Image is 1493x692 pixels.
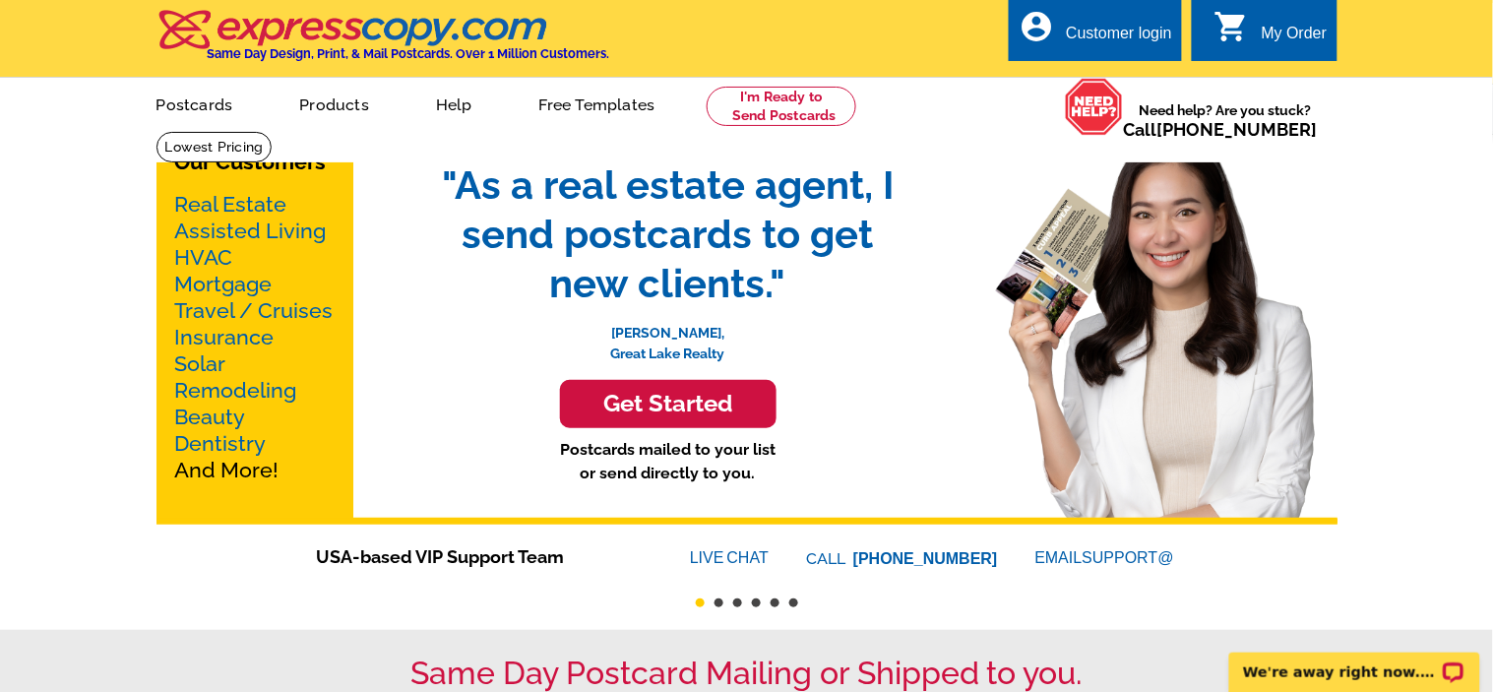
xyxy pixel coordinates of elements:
[175,245,233,270] a: HVAC
[175,351,226,376] a: Solar
[422,438,914,485] p: Postcards mailed to your list or send directly to you.
[175,325,275,349] a: Insurance
[422,380,914,428] a: Get Started
[1262,25,1328,52] div: My Order
[789,598,798,607] button: 6 of 6
[175,192,287,217] a: Real Estate
[422,160,914,308] span: "As a real estate agent, I send postcards to get new clients."
[1124,100,1328,140] span: Need help? Are you stuck?
[208,46,610,61] h4: Same Day Design, Print, & Mail Postcards. Over 1 Million Customers.
[175,298,334,323] a: Travel / Cruises
[1019,22,1172,46] a: account_circle Customer login
[733,598,742,607] button: 3 of 6
[752,598,761,607] button: 4 of 6
[1124,119,1318,140] span: Call
[175,378,297,403] a: Remodeling
[1035,549,1177,566] a: EMAILSUPPORT@
[316,543,631,570] span: USA-based VIP Support Team
[1065,78,1124,136] img: help
[156,24,610,61] a: Same Day Design, Print, & Mail Postcards. Over 1 Million Customers.
[175,219,327,243] a: Assisted Living
[853,550,998,567] a: [PHONE_NUMBER]
[1214,22,1328,46] a: shopping_cart My Order
[806,547,848,571] font: CALL
[404,80,504,126] a: Help
[422,308,914,364] p: [PERSON_NAME], Great Lake Realty
[156,655,1337,692] h1: Same Day Postcard Mailing or Shipped to you.
[1157,119,1318,140] a: [PHONE_NUMBER]
[175,431,267,456] a: Dentistry
[715,598,723,607] button: 2 of 6
[1083,546,1177,570] font: SUPPORT@
[585,390,752,418] h3: Get Started
[175,405,246,429] a: Beauty
[508,80,687,126] a: Free Templates
[690,546,727,570] font: LIVE
[1019,9,1054,44] i: account_circle
[175,272,273,296] a: Mortgage
[1214,9,1250,44] i: shopping_cart
[690,549,769,566] a: LIVECHAT
[771,598,779,607] button: 5 of 6
[696,598,705,607] button: 1 of 6
[1216,630,1493,692] iframe: LiveChat chat widget
[268,80,401,126] a: Products
[1066,25,1172,52] div: Customer login
[125,80,265,126] a: Postcards
[175,191,335,483] p: And More!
